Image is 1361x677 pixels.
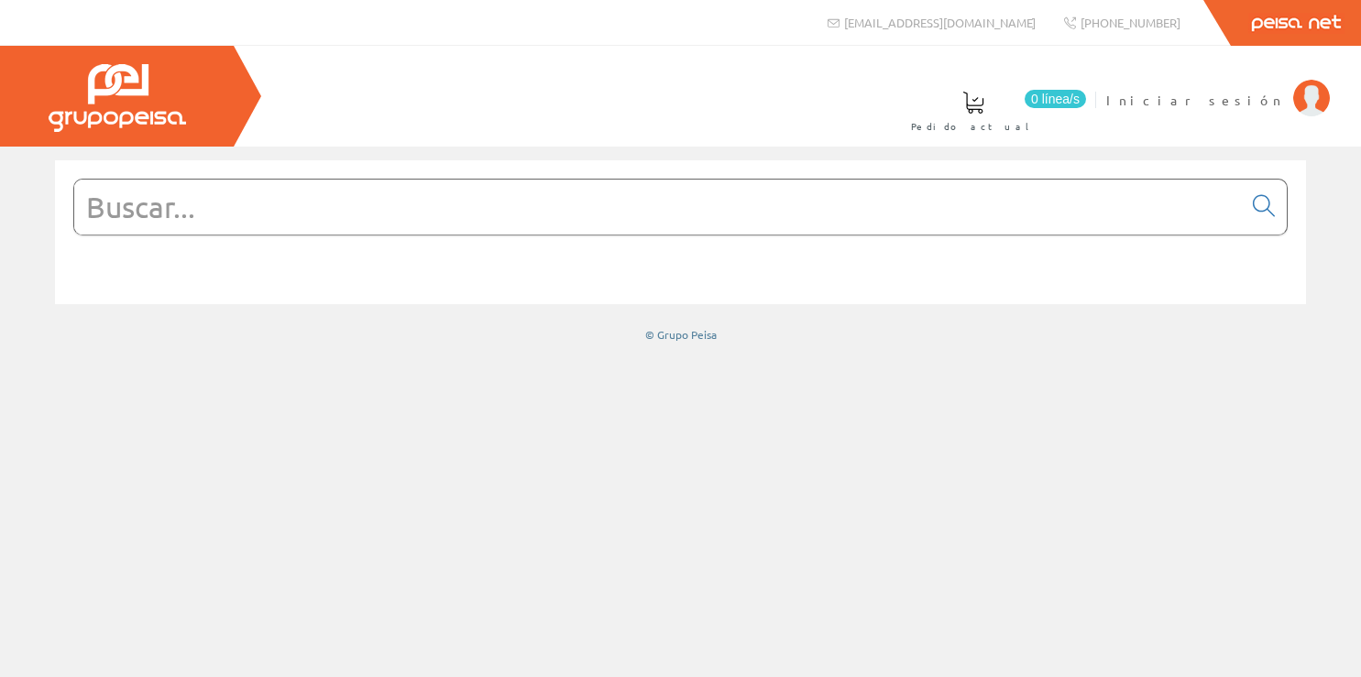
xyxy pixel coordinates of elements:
[1081,15,1180,30] span: [PHONE_NUMBER]
[844,15,1036,30] span: [EMAIL_ADDRESS][DOMAIN_NAME]
[1106,91,1284,109] span: Iniciar sesión
[911,117,1036,136] span: Pedido actual
[49,64,186,132] img: Grupo Peisa
[1106,76,1330,93] a: Iniciar sesión
[74,180,1242,235] input: Buscar...
[55,327,1306,343] div: © Grupo Peisa
[1025,90,1086,108] span: 0 línea/s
